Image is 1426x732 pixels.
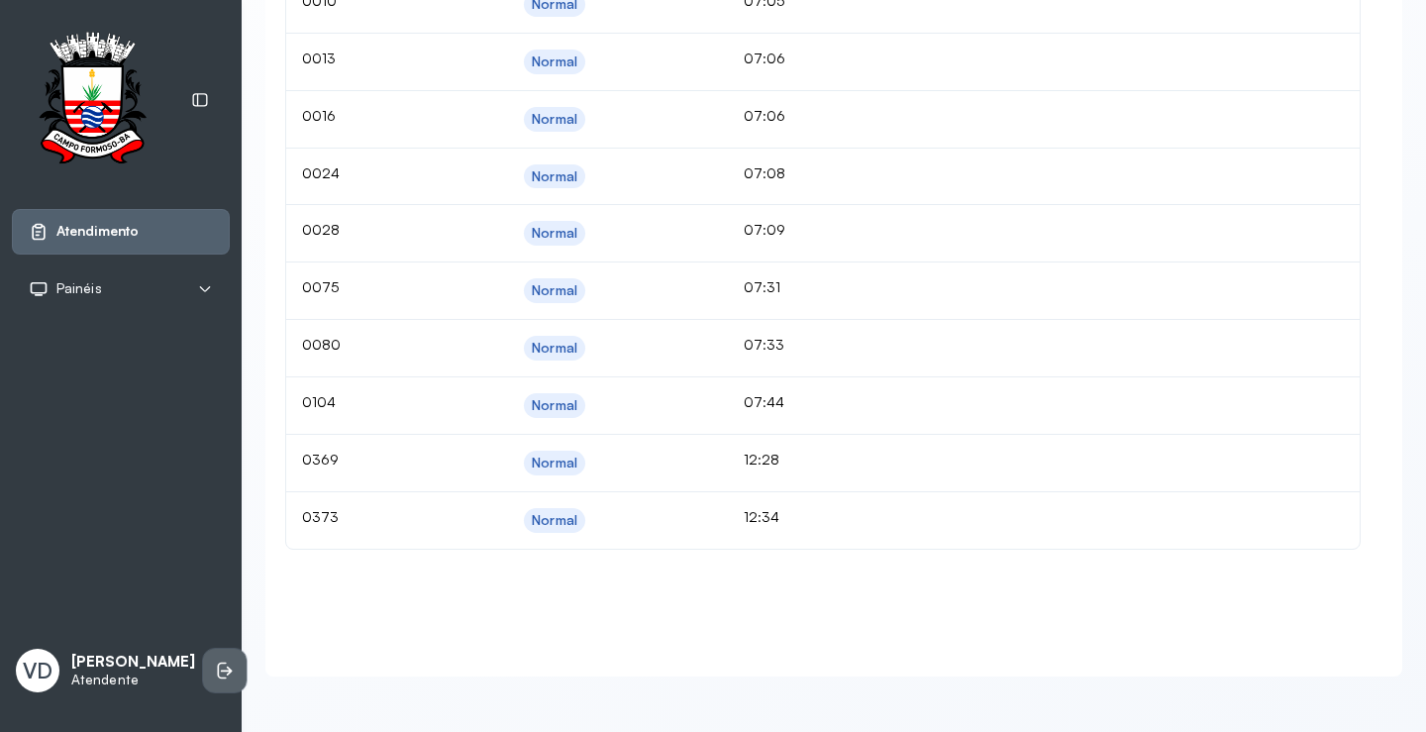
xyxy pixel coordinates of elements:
[302,508,339,525] span: 0373
[302,50,336,66] span: 0013
[532,168,577,185] div: Normal
[532,53,577,70] div: Normal
[532,111,577,128] div: Normal
[56,280,102,297] span: Painéis
[71,672,195,688] p: Atendente
[532,282,577,299] div: Normal
[29,222,213,242] a: Atendimento
[302,393,336,410] span: 0104
[744,278,780,295] span: 07:31
[302,336,341,353] span: 0080
[744,451,779,468] span: 12:28
[302,164,340,181] span: 0024
[302,221,340,238] span: 0028
[302,451,339,468] span: 0369
[744,221,785,238] span: 07:09
[744,508,779,525] span: 12:34
[302,278,339,295] span: 0075
[56,223,139,240] span: Atendimento
[744,164,785,181] span: 07:08
[744,107,785,124] span: 07:06
[302,107,336,124] span: 0016
[71,653,195,672] p: [PERSON_NAME]
[744,50,785,66] span: 07:06
[744,393,784,410] span: 07:44
[532,512,577,529] div: Normal
[532,225,577,242] div: Normal
[744,336,784,353] span: 07:33
[532,340,577,357] div: Normal
[532,455,577,471] div: Normal
[21,32,163,169] img: Logotipo do estabelecimento
[532,397,577,414] div: Normal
